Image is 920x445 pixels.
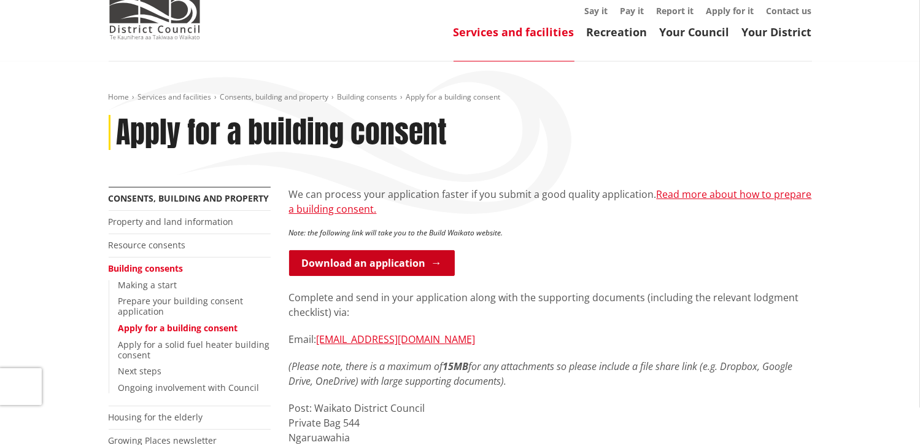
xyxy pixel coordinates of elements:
a: [EMAIL_ADDRESS][DOMAIN_NAME] [317,333,476,346]
a: Pay it [620,5,644,17]
a: Apply for a building consent [118,322,238,334]
a: Making a start [118,279,177,291]
a: Building consents [338,92,398,102]
a: Building consents [109,262,184,274]
a: Home [109,92,129,102]
a: Resource consents [109,239,186,251]
strong: 15MB [443,360,469,373]
a: Recreation [587,25,647,39]
p: Email: [289,332,812,347]
a: Say it [585,5,608,17]
a: Apply for a solid fuel heater building consent​ [118,339,270,361]
a: Prepare your building consent application [118,295,244,317]
a: Services and facilities [138,92,212,102]
a: Housing for the elderly [109,411,203,423]
a: Your Council [660,25,730,39]
nav: breadcrumb [109,92,812,103]
p: Complete and send in your application along with the supporting documents (including the relevant... [289,290,812,320]
a: Ongoing involvement with Council [118,382,260,393]
p: We can process your application faster if you submit a good quality application. [289,187,812,216]
h1: Apply for a building consent [117,115,447,151]
a: Property and land information [109,216,234,227]
a: Services and facilities [454,25,574,39]
a: Your District [742,25,812,39]
em: (Please note, there is a maximum of for any attachments so please include a file share link (e.g.... [289,360,793,388]
a: Read more about how to prepare a building consent. [289,187,812,216]
span: Apply for a building consent [406,92,501,102]
em: Note: the following link will take you to the Build Waikato website. [289,227,503,238]
a: Contact us [767,5,812,17]
a: Apply for it [706,5,754,17]
a: Next steps [118,365,162,377]
iframe: Messenger Launcher [864,393,908,438]
a: Consents, building and property [109,192,269,204]
a: Download an application [289,250,455,276]
a: Consents, building and property [220,92,329,102]
a: Report it [657,5,694,17]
